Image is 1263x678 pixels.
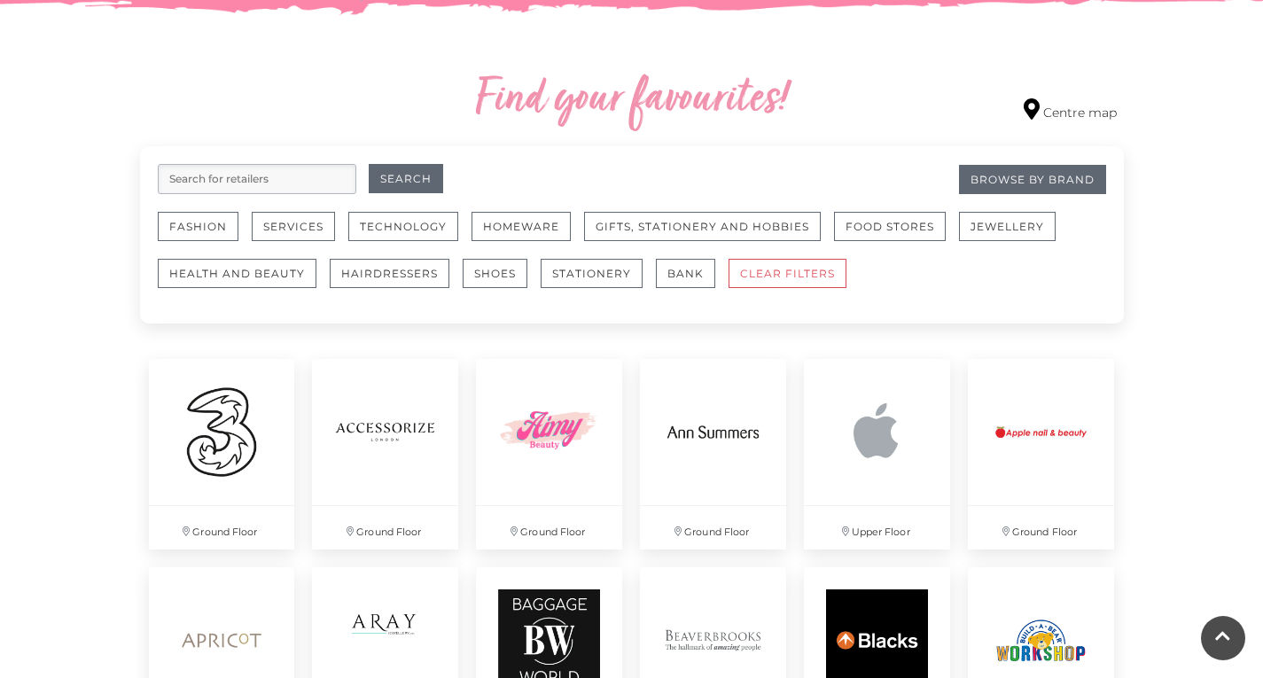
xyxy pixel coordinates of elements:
a: Shoes [463,259,541,306]
button: Health and Beauty [158,259,316,288]
button: Fashion [158,212,238,241]
button: Jewellery [959,212,1056,241]
a: Food Stores [834,212,959,259]
a: Ground Floor [467,350,631,558]
p: Ground Floor [149,506,295,549]
a: Browse By Brand [959,165,1106,194]
h2: Find your favourites! [308,72,955,129]
button: Hairdressers [330,259,449,288]
button: Stationery [541,259,643,288]
button: Shoes [463,259,527,288]
a: Ground Floor [140,350,304,558]
a: Gifts, Stationery and Hobbies [584,212,834,259]
a: Technology [348,212,472,259]
a: Homeware [472,212,584,259]
p: Ground Floor [476,506,622,549]
a: Hairdressers [330,259,463,306]
button: Bank [656,259,715,288]
a: Jewellery [959,212,1069,259]
button: Technology [348,212,458,241]
a: Ground Floor [303,350,467,558]
p: Ground Floor [640,506,786,549]
a: Centre map [1024,98,1117,122]
a: Stationery [541,259,656,306]
input: Search for retailers [158,164,356,194]
button: Services [252,212,335,241]
a: Fashion [158,212,252,259]
button: Gifts, Stationery and Hobbies [584,212,821,241]
a: Upper Floor [795,350,959,558]
button: Homeware [472,212,571,241]
button: CLEAR FILTERS [729,259,846,288]
a: Ground Floor [959,350,1123,558]
p: Ground Floor [968,506,1114,549]
a: Bank [656,259,729,306]
button: Search [369,164,443,193]
a: CLEAR FILTERS [729,259,860,306]
button: Food Stores [834,212,946,241]
a: Ground Floor [631,350,795,558]
p: Upper Floor [804,506,950,549]
a: Services [252,212,348,259]
p: Ground Floor [312,506,458,549]
a: Health and Beauty [158,259,330,306]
